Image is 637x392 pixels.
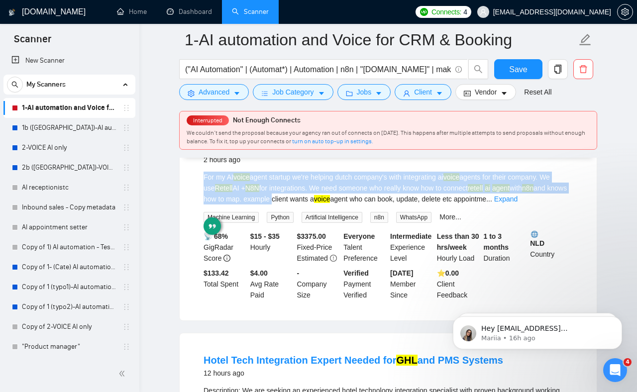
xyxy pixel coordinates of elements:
li: My Scanners [3,75,135,357]
span: caret-down [318,90,325,97]
span: holder [122,343,130,351]
span: search [469,65,488,74]
div: Member Since [388,268,435,300]
b: NLD [530,231,573,247]
a: AI receptionistc [22,178,116,197]
div: Hourly [248,231,295,264]
b: $ 3375.00 [297,232,326,240]
span: user [403,90,410,97]
span: We couldn’t send the proposal because your agency ran out of connects on [DATE]. This happens aft... [187,129,585,145]
span: Machine Learning [204,212,259,223]
span: holder [122,144,130,152]
span: folder [346,90,353,97]
span: holder [122,223,130,231]
a: Copy of 1 (typo1)-AI automation and Voice for CRM & Booking [22,277,116,297]
a: Copy of 1) AI automation - Testing something? [22,237,116,257]
a: "Product manager" [22,337,116,357]
span: holder [122,243,130,251]
span: 4 [463,6,467,17]
a: More... [439,213,461,221]
span: holder [122,303,130,311]
mark: agent [492,184,510,192]
div: Talent Preference [341,231,388,264]
mark: retell [468,184,483,192]
mark: voice [443,173,460,181]
button: copy [548,59,568,79]
span: holder [122,203,130,211]
span: Client [414,87,432,98]
a: homeHome [117,7,147,16]
div: Experience Level [388,231,435,264]
b: $15 - $35 [250,232,280,240]
span: holder [122,323,130,331]
b: [DATE] [390,269,413,277]
b: - [297,269,300,277]
b: 📡 68% [204,232,228,240]
span: user [480,8,487,15]
button: delete [573,59,593,79]
span: caret-down [233,90,240,97]
button: search [468,59,488,79]
span: holder [122,164,130,172]
button: userClientcaret-down [395,84,451,100]
span: holder [122,184,130,192]
div: 2 hours ago [204,154,438,166]
span: caret-down [436,90,443,97]
span: holder [122,124,130,132]
a: 2b ([GEOGRAPHIC_DATA])-VOICE AI only [22,158,116,178]
button: Save [494,59,542,79]
span: Interrupted [190,117,225,124]
a: AI appointment setter [22,217,116,237]
div: Hourly Load [435,231,482,264]
b: Intermediate [390,232,431,240]
b: 1 to 3 months [484,232,509,251]
a: searchScanner [232,7,269,16]
a: Hotel Tech Integration Expert Needed forGHLand PMS Systems [204,355,503,366]
b: $4.00 [250,269,268,277]
span: Advanced [199,87,229,98]
a: dashboardDashboard [167,7,212,16]
mark: GHL [396,355,417,366]
a: 1-AI automation and Voice for CRM & Booking [22,98,116,118]
span: setting [618,8,633,16]
input: Search Freelance Jobs... [185,63,451,76]
a: 1b ([GEOGRAPHIC_DATA])-AI automation and Voice for CRM & Booking [22,118,116,138]
span: holder [122,283,130,291]
div: For my AI agent startup we're helping dutch company's with integrating ai agents for their compan... [204,172,573,204]
mark: N8N [245,184,259,192]
button: idcardVendorcaret-down [455,84,516,100]
mark: Retell [215,184,233,192]
div: Avg Rate Paid [248,268,295,300]
span: Artificial Intelligence [302,212,362,223]
a: New Scanner [11,51,127,71]
span: caret-down [375,90,382,97]
b: Less than 30 hrs/week [437,232,479,251]
a: turn on auto top-up in settings. [292,138,373,145]
button: folderJobscaret-down [337,84,391,100]
div: 12 hours ago [204,367,503,379]
span: info-circle [223,255,230,262]
span: Not Enough Connects [233,116,301,124]
div: Total Spent [202,268,248,300]
div: Company Size [295,268,342,300]
a: Expand [494,195,518,203]
a: Copy of 1- (Cate) AI automation and Voice for CRM & Booking (different categories) [22,257,116,277]
span: Connects: [431,6,461,17]
mark: voice [314,195,330,203]
span: Jobs [357,87,372,98]
a: 2-VOICE AI only [22,138,116,158]
span: Vendor [475,87,497,98]
li: New Scanner [3,51,135,71]
span: idcard [464,90,471,97]
img: logo [8,4,15,20]
span: exclamation-circle [330,255,337,262]
div: Duration [482,231,529,264]
span: Save [509,63,527,76]
span: caret-down [501,90,508,97]
span: Job Category [272,87,314,98]
a: setting [617,8,633,16]
span: holder [122,104,130,112]
mark: n8n [522,184,533,192]
b: ⭐️ 0.00 [437,269,459,277]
